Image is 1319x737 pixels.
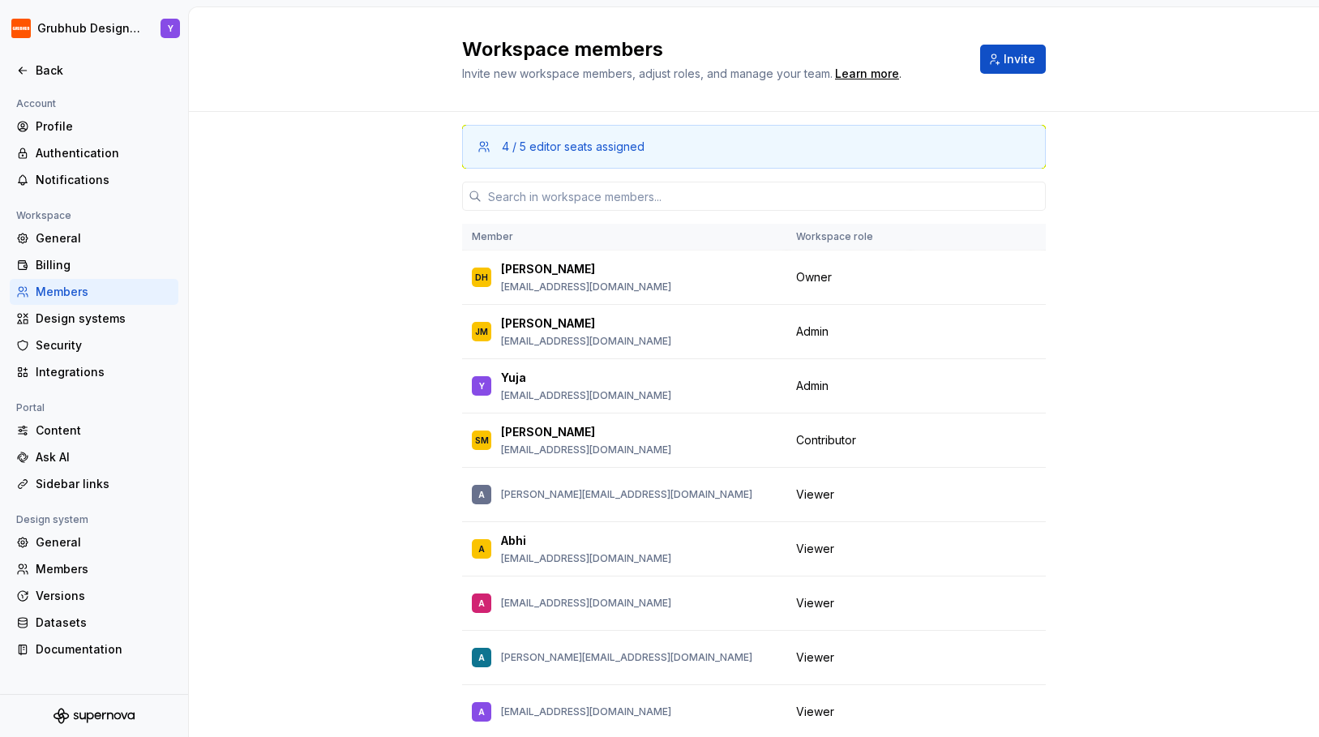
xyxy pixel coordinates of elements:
[796,649,834,666] span: Viewer
[36,422,172,439] div: Content
[10,206,78,225] div: Workspace
[36,641,172,658] div: Documentation
[501,443,671,456] p: [EMAIL_ADDRESS][DOMAIN_NAME]
[36,257,172,273] div: Billing
[10,529,178,555] a: General
[36,476,172,492] div: Sidebar links
[475,269,488,285] div: DH
[10,583,178,609] a: Versions
[10,610,178,636] a: Datasets
[10,636,178,662] a: Documentation
[10,359,178,385] a: Integrations
[501,315,595,332] p: [PERSON_NAME]
[479,378,485,394] div: Y
[36,230,172,246] div: General
[10,114,178,139] a: Profile
[501,533,526,549] p: Abhi
[10,471,178,497] a: Sidebar links
[475,432,489,448] div: SM
[36,311,172,327] div: Design systems
[36,172,172,188] div: Notifications
[501,488,752,501] p: [PERSON_NAME][EMAIL_ADDRESS][DOMAIN_NAME]
[501,651,752,664] p: [PERSON_NAME][EMAIL_ADDRESS][DOMAIN_NAME]
[462,36,961,62] h2: Workspace members
[10,140,178,166] a: Authentication
[10,58,178,84] a: Back
[10,306,178,332] a: Design systems
[501,335,671,348] p: [EMAIL_ADDRESS][DOMAIN_NAME]
[796,378,829,394] span: Admin
[10,252,178,278] a: Billing
[501,281,671,294] p: [EMAIL_ADDRESS][DOMAIN_NAME]
[36,62,172,79] div: Back
[462,224,786,251] th: Member
[980,45,1046,74] button: Invite
[796,595,834,611] span: Viewer
[36,145,172,161] div: Authentication
[10,332,178,358] a: Security
[36,561,172,577] div: Members
[36,534,172,551] div: General
[501,705,671,718] p: [EMAIL_ADDRESS][DOMAIN_NAME]
[10,279,178,305] a: Members
[502,139,645,155] div: 4 / 5 editor seats assigned
[478,541,485,557] div: A
[10,510,95,529] div: Design system
[11,19,31,38] img: 4e8d6f31-f5cf-47b4-89aa-e4dec1dc0822.png
[501,552,671,565] p: [EMAIL_ADDRESS][DOMAIN_NAME]
[478,704,485,720] div: A
[501,261,595,277] p: [PERSON_NAME]
[36,337,172,354] div: Security
[478,649,485,666] div: A
[54,708,135,724] svg: Supernova Logo
[462,66,833,80] span: Invite new workspace members, adjust roles, and manage your team.
[36,364,172,380] div: Integrations
[501,424,595,440] p: [PERSON_NAME]
[796,486,834,503] span: Viewer
[796,432,856,448] span: Contributor
[168,22,173,35] div: Y
[3,11,185,46] button: Grubhub Design SystemY
[478,595,485,611] div: A
[796,269,832,285] span: Owner
[501,370,526,386] p: Yuja
[10,556,178,582] a: Members
[10,167,178,193] a: Notifications
[36,449,172,465] div: Ask AI
[10,94,62,114] div: Account
[36,588,172,604] div: Versions
[501,597,671,610] p: [EMAIL_ADDRESS][DOMAIN_NAME]
[10,444,178,470] a: Ask AI
[482,182,1046,211] input: Search in workspace members...
[796,324,829,340] span: Admin
[786,224,910,251] th: Workspace role
[10,225,178,251] a: General
[37,20,141,36] div: Grubhub Design System
[10,418,178,443] a: Content
[36,118,172,135] div: Profile
[796,541,834,557] span: Viewer
[501,389,671,402] p: [EMAIL_ADDRESS][DOMAIN_NAME]
[478,486,485,503] div: A
[475,324,488,340] div: JM
[1004,51,1035,67] span: Invite
[10,398,51,418] div: Portal
[833,68,901,80] span: .
[36,284,172,300] div: Members
[796,704,834,720] span: Viewer
[835,66,899,82] a: Learn more
[36,615,172,631] div: Datasets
